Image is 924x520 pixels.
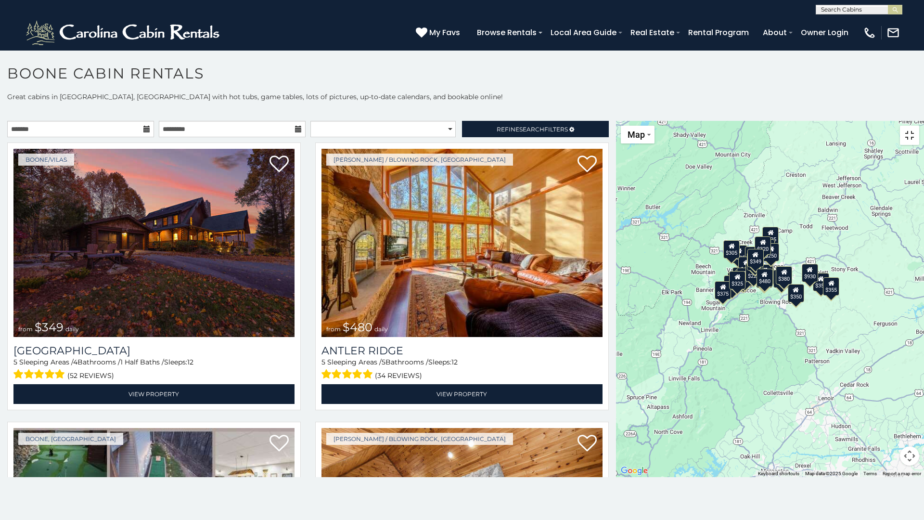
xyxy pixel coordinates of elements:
[763,243,779,261] div: $250
[723,240,740,259] div: $305
[762,227,779,245] div: $525
[758,24,792,41] a: About
[24,18,224,47] img: White-1-2.png
[321,358,325,366] span: 5
[269,434,289,454] a: Add to favorites
[823,277,839,296] div: $355
[626,24,679,41] a: Real Estate
[519,126,544,133] span: Search
[883,471,921,476] a: Report a map error
[546,24,621,41] a: Local Area Guide
[802,264,818,282] div: $930
[621,126,654,143] button: Change map style
[65,325,79,333] span: daily
[187,358,193,366] span: 12
[813,273,829,291] div: $355
[729,271,745,289] div: $325
[326,154,513,166] a: [PERSON_NAME] / Blowing Rock, [GEOGRAPHIC_DATA]
[374,325,388,333] span: daily
[18,154,74,166] a: Boone/Vilas
[900,126,919,145] button: Toggle fullscreen view
[863,26,876,39] img: phone-regular-white.png
[13,149,295,337] a: Diamond Creek Lodge from $349 daily
[776,266,792,285] div: $380
[321,149,603,337] a: Antler Ridge from $480 daily
[13,344,295,357] a: [GEOGRAPHIC_DATA]
[724,275,740,294] div: $330
[618,465,650,477] a: Open this area in Google Maps (opens a new window)
[321,344,603,357] a: Antler Ridge
[416,26,462,39] a: My Favs
[745,263,762,282] div: $225
[886,26,900,39] img: mail-regular-white.png
[13,357,295,382] div: Sleeping Areas / Bathrooms / Sleeps:
[747,249,764,267] div: $349
[796,24,853,41] a: Owner Login
[326,325,341,333] span: from
[805,471,858,476] span: Map data ©2025 Google
[18,433,123,445] a: Boone, [GEOGRAPHIC_DATA]
[788,284,804,302] div: $350
[451,358,458,366] span: 12
[18,325,33,333] span: from
[120,358,164,366] span: 1 Half Baths /
[13,149,295,337] img: Diamond Creek Lodge
[35,320,64,334] span: $349
[67,369,114,382] span: (52 reviews)
[745,247,761,265] div: $565
[13,384,295,404] a: View Property
[900,446,919,466] button: Map camera controls
[618,465,650,477] img: Google
[737,268,753,286] div: $395
[628,130,645,140] span: Map
[715,281,731,299] div: $375
[13,344,295,357] h3: Diamond Creek Lodge
[683,24,754,41] a: Rental Program
[321,357,603,382] div: Sleeping Areas / Bathrooms / Sleeps:
[13,358,17,366] span: 5
[773,270,790,288] div: $695
[429,26,460,39] span: My Favs
[732,267,749,286] div: $400
[577,434,597,454] a: Add to favorites
[382,358,385,366] span: 5
[375,369,422,382] span: (34 reviews)
[321,384,603,404] a: View Property
[755,236,771,255] div: $320
[343,320,372,334] span: $480
[758,470,799,477] button: Keyboard shortcuts
[738,257,755,275] div: $410
[321,149,603,337] img: Antler Ridge
[462,121,609,137] a: RefineSearchFilters
[863,471,877,476] a: Terms (opens in new tab)
[756,269,772,287] div: $480
[757,264,773,283] div: $395
[497,126,568,133] span: Refine Filters
[326,433,513,445] a: [PERSON_NAME] / Blowing Rock, [GEOGRAPHIC_DATA]
[73,358,77,366] span: 4
[472,24,541,41] a: Browse Rentals
[577,155,597,175] a: Add to favorites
